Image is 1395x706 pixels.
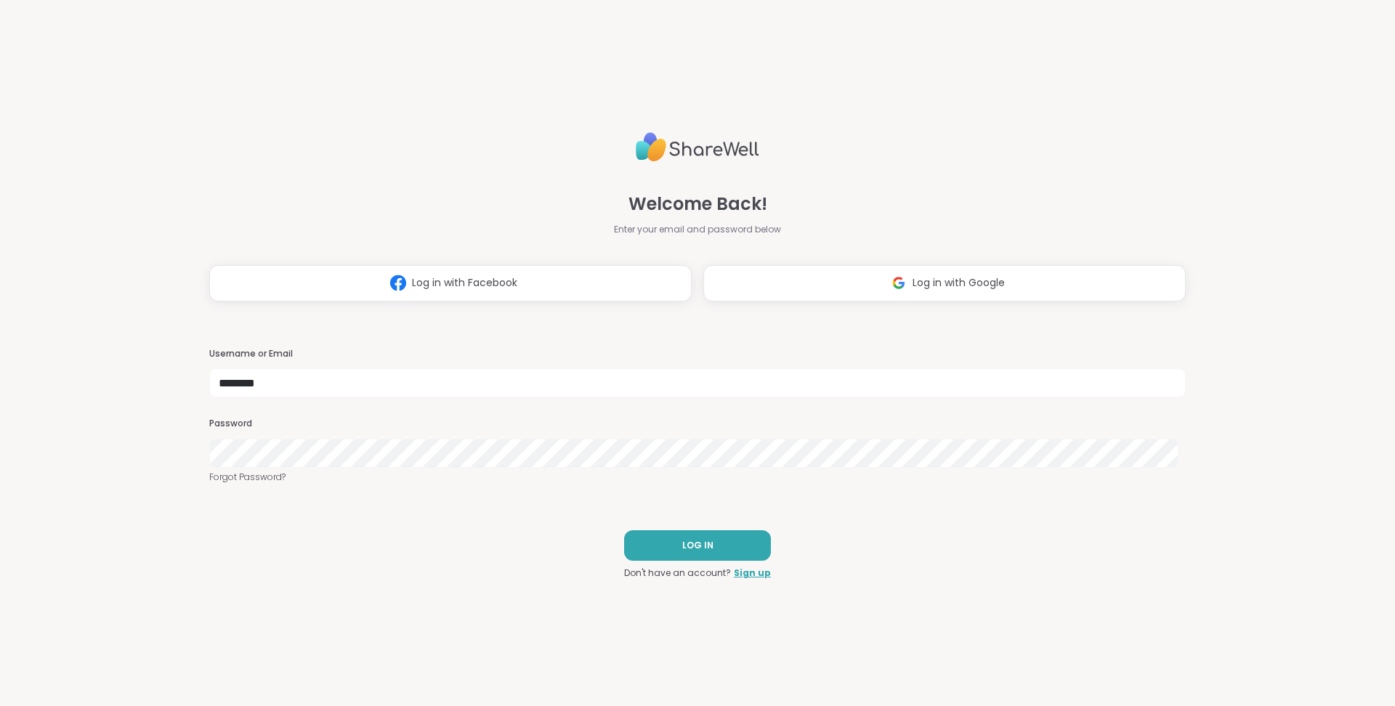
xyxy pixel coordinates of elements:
[209,265,692,301] button: Log in with Facebook
[209,348,1186,360] h3: Username or Email
[682,539,713,552] span: LOG IN
[885,269,913,296] img: ShareWell Logomark
[913,275,1005,291] span: Log in with Google
[209,471,1186,484] a: Forgot Password?
[628,191,767,217] span: Welcome Back!
[209,418,1186,430] h3: Password
[734,567,771,580] a: Sign up
[614,223,781,236] span: Enter your email and password below
[412,275,517,291] span: Log in with Facebook
[636,126,759,168] img: ShareWell Logo
[384,269,412,296] img: ShareWell Logomark
[624,567,731,580] span: Don't have an account?
[703,265,1186,301] button: Log in with Google
[624,530,771,561] button: LOG IN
